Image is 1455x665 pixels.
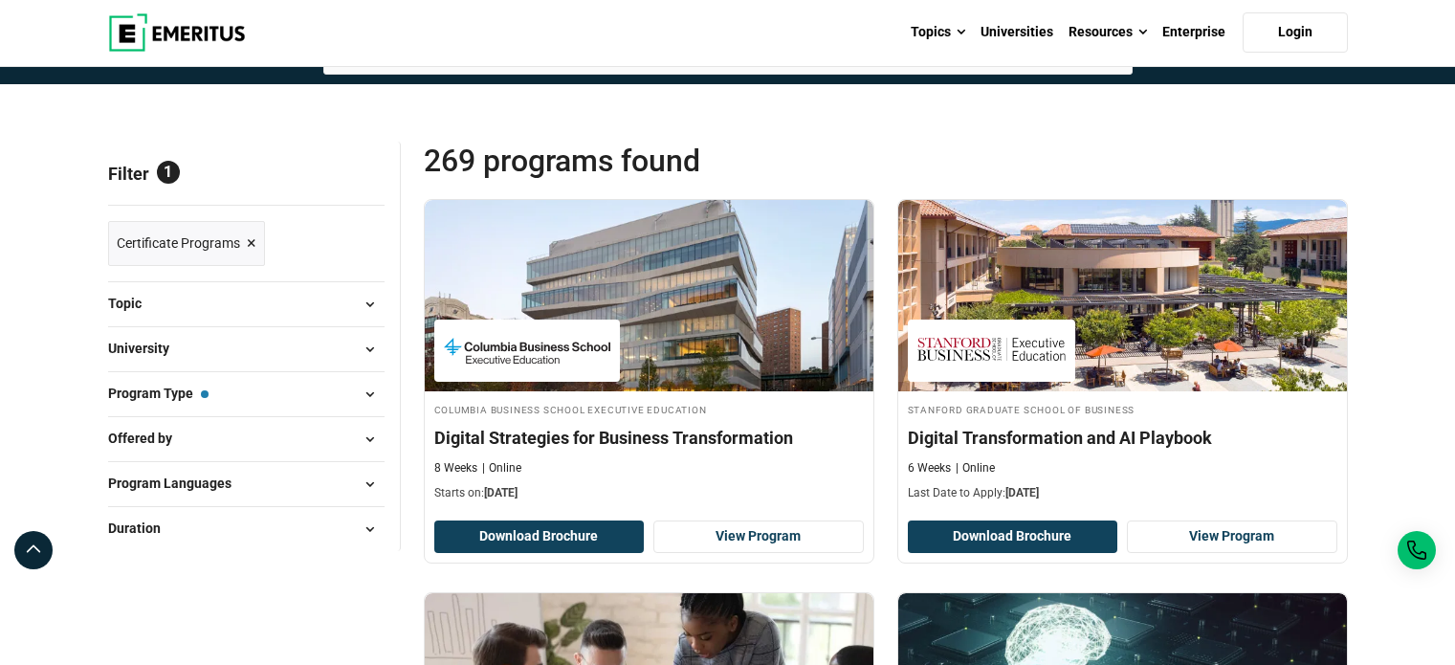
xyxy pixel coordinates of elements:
[157,161,180,184] span: 1
[908,521,1118,553] button: Download Brochure
[108,425,385,454] button: Offered by
[434,485,864,501] p: Starts on:
[917,329,1066,372] img: Stanford Graduate School of Business
[1005,486,1039,499] span: [DATE]
[325,164,385,188] a: Reset all
[434,426,864,450] h4: Digital Strategies for Business Transformation
[108,470,385,499] button: Program Languages
[424,142,886,180] span: 269 Programs found
[1243,12,1348,53] a: Login
[108,290,385,319] button: Topic
[434,521,645,553] button: Download Brochure
[1127,521,1337,553] a: View Program
[956,460,995,477] p: Online
[425,200,873,512] a: Digital Transformation Course by Columbia Business School Executive Education - September 25, 202...
[482,460,521,477] p: Online
[484,486,518,499] span: [DATE]
[908,426,1337,450] h4: Digital Transformation and AI Playbook
[425,200,873,391] img: Digital Strategies for Business Transformation | Online Digital Transformation Course
[908,485,1337,501] p: Last Date to Apply:
[108,473,247,494] span: Program Languages
[108,293,157,314] span: Topic
[108,383,209,404] span: Program Type
[108,518,176,539] span: Duration
[108,335,385,364] button: University
[108,380,385,409] button: Program Type
[908,401,1337,417] h4: Stanford Graduate School of Business
[908,460,951,477] p: 6 Weeks
[898,200,1347,391] img: Digital Transformation and AI Playbook | Online Digital Marketing Course
[117,233,240,254] span: Certificate Programs
[108,428,187,449] span: Offered by
[898,200,1347,512] a: Digital Marketing Course by Stanford Graduate School of Business - September 25, 2025 Stanford Gr...
[434,401,864,417] h4: Columbia Business School Executive Education
[108,142,385,205] p: Filter
[108,221,265,266] a: Certificate Programs ×
[444,329,610,372] img: Columbia Business School Executive Education
[108,515,385,543] button: Duration
[247,230,256,257] span: ×
[653,521,864,553] a: View Program
[108,338,185,359] span: University
[434,460,477,477] p: 8 Weeks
